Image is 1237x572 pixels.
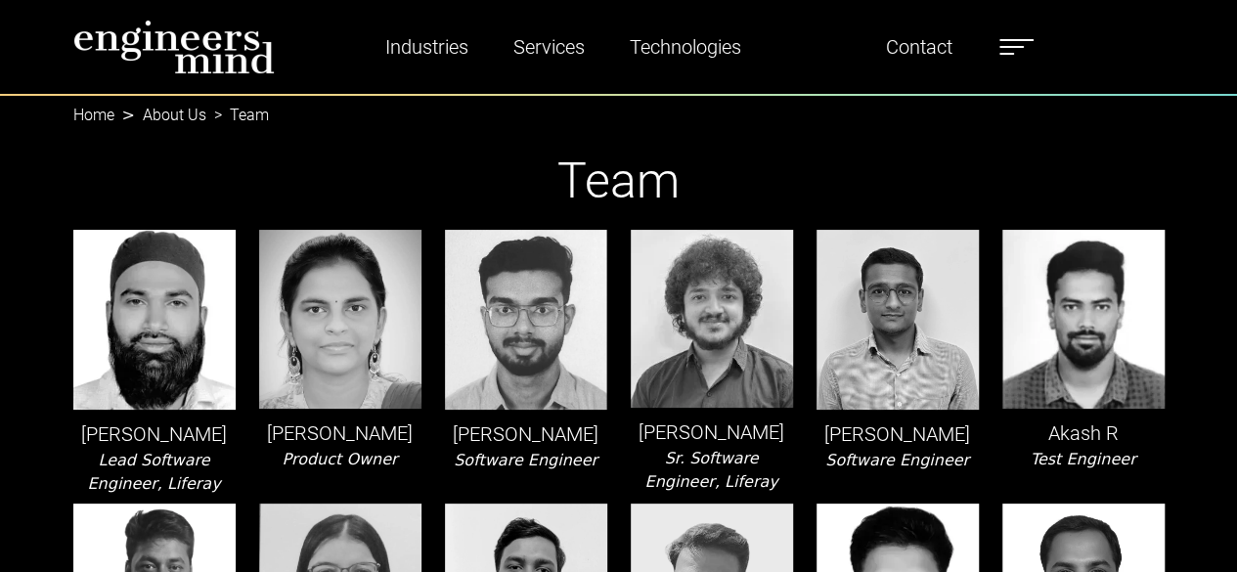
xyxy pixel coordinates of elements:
a: Technologies [622,24,749,69]
img: leader-img [73,230,236,410]
i: Product Owner [282,450,397,468]
a: About Us [143,106,206,124]
img: leader-img [817,230,979,411]
p: [PERSON_NAME] [445,419,607,449]
i: Test Engineer [1031,450,1136,468]
i: Lead Software Engineer, Liferay [87,451,220,493]
p: [PERSON_NAME] [631,418,793,447]
li: Team [206,104,269,127]
a: Contact [878,24,960,69]
img: leader-img [631,230,793,409]
nav: breadcrumb [73,94,1165,117]
i: Software Engineer [454,451,597,469]
img: leader-img [259,230,421,410]
a: Home [73,106,114,124]
a: Services [506,24,593,69]
p: Akash R [1002,418,1165,448]
img: leader-img [445,230,607,410]
p: [PERSON_NAME] [817,419,979,449]
i: Software Engineer [825,451,969,469]
p: [PERSON_NAME] [259,418,421,448]
img: leader-img [1002,230,1165,410]
i: Sr. Software Engineer, Liferay [644,449,777,491]
h1: Team [73,152,1165,210]
a: Industries [377,24,476,69]
p: [PERSON_NAME] [73,419,236,449]
img: logo [73,20,275,74]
